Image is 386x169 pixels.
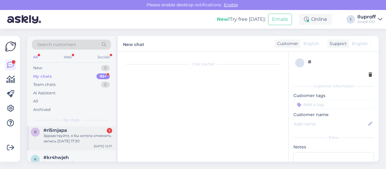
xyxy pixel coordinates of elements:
[357,19,376,24] div: Anadi OÜ
[275,41,298,47] div: Customer
[299,14,332,25] div: Online
[303,41,319,47] span: English
[96,73,110,80] div: 99+
[294,121,367,127] input: Add name
[43,128,67,133] span: #rl5mjapa
[101,65,110,71] div: 0
[37,41,76,48] span: Search customers
[33,82,55,88] div: Team chats
[33,65,42,71] div: New
[124,61,282,67] div: Chat started
[33,98,38,104] div: All
[34,157,37,161] span: k
[34,130,37,134] span: r
[217,16,266,23] div: Try free [DATE]:
[107,128,112,133] div: 1
[293,100,374,109] input: Add a tag
[96,53,111,61] div: Socials
[33,107,51,113] div: Archived
[33,90,55,96] div: AI Assistant
[357,15,376,19] div: Iluproff
[32,53,39,61] div: All
[268,14,292,25] button: Emails
[293,135,374,140] div: Extra
[33,73,52,80] div: My chats
[357,15,382,24] a: IluproffAnadi OÜ
[43,133,112,144] div: Здравствуйте, я бы хотела отменить запись [DATE] 17:30
[101,82,110,88] div: 0
[352,41,368,47] span: English
[293,83,374,89] div: Customer information
[43,155,69,160] span: #kr4hwjeh
[222,2,240,8] span: Enable
[327,41,347,47] div: Support
[293,93,374,99] p: Customer tags
[123,40,144,48] label: New chat
[308,58,372,66] div: #
[346,15,355,24] div: I
[5,41,16,52] img: Askly Logo
[217,16,230,22] b: New!
[293,144,374,150] p: Notes
[293,112,374,118] p: Customer name
[94,144,112,148] div: [DATE] 12:57
[63,117,80,123] span: My chats
[62,53,73,61] div: Web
